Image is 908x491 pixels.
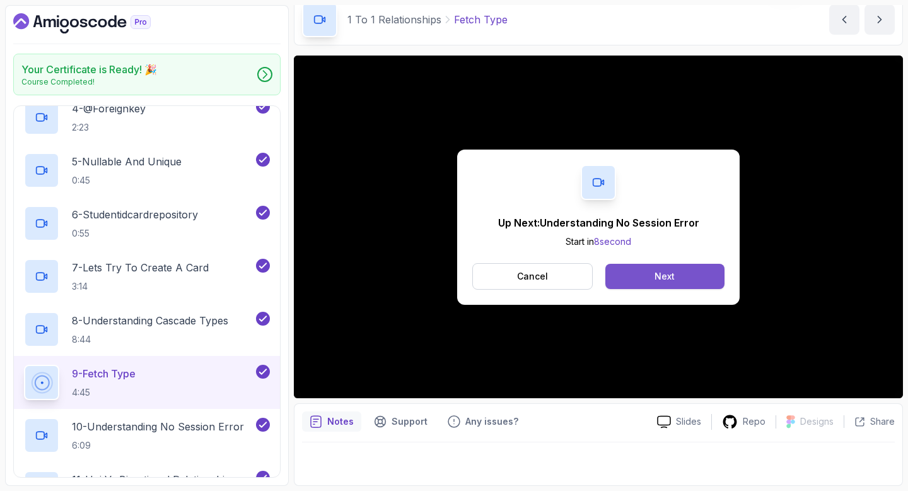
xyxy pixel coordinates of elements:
p: 0:55 [72,227,198,240]
button: 10-Understanding No Session Error6:09 [24,418,270,453]
button: 7-Lets Try To Create A Card3:14 [24,259,270,294]
button: 6-Studentidcardrepository0:55 [24,206,270,241]
p: Any issues? [465,415,518,428]
button: 9-Fetch Type4:45 [24,365,270,400]
p: 4:45 [72,386,136,399]
p: Support [392,415,428,428]
p: Cancel [517,270,548,283]
p: 6 - Studentidcardrepository [72,207,198,222]
p: 1 To 1 Relationships [347,12,441,27]
p: Course Completed! [21,77,157,87]
button: notes button [302,411,361,432]
span: 8 second [594,236,631,247]
a: Dashboard [13,13,180,33]
p: Start in [498,235,699,248]
p: Repo [743,415,765,428]
button: 4-@Foreignkey2:23 [24,100,270,135]
p: 9 - Fetch Type [72,366,136,381]
p: Share [870,415,895,428]
p: Fetch Type [454,12,508,27]
button: previous content [829,4,859,35]
p: Slides [676,415,701,428]
h2: Your Certificate is Ready! 🎉 [21,62,157,77]
p: Notes [327,415,354,428]
p: 8 - Understanding Cascade Types [72,313,228,328]
p: 5 - Nullable And Unique [72,154,182,169]
button: 5-Nullable And Unique0:45 [24,153,270,188]
button: Feedback button [440,411,526,432]
p: 0:45 [72,174,182,187]
p: Up Next: Understanding No Session Error [498,215,699,230]
p: 7 - Lets Try To Create A Card [72,260,209,275]
p: 10 - Understanding No Session Error [72,419,244,434]
p: Designs [800,415,834,428]
button: next content [864,4,895,35]
p: 4 - @Foreignkey [72,101,146,116]
iframe: 9 - Fetch Type [294,56,903,398]
button: Share [844,415,895,428]
a: Your Certificate is Ready! 🎉Course Completed! [13,54,281,95]
p: 8:44 [72,333,228,346]
button: Next [605,264,725,289]
button: 8-Understanding Cascade Types8:44 [24,312,270,347]
p: 3:14 [72,280,209,293]
button: Support button [366,411,435,432]
p: 6:09 [72,439,244,452]
p: 11 - Uni Vs Birectional Relationships [72,472,236,487]
a: Slides [647,415,711,429]
button: Cancel [472,263,593,290]
p: 2:23 [72,121,146,134]
a: Repo [712,414,776,430]
div: Next [655,270,675,283]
